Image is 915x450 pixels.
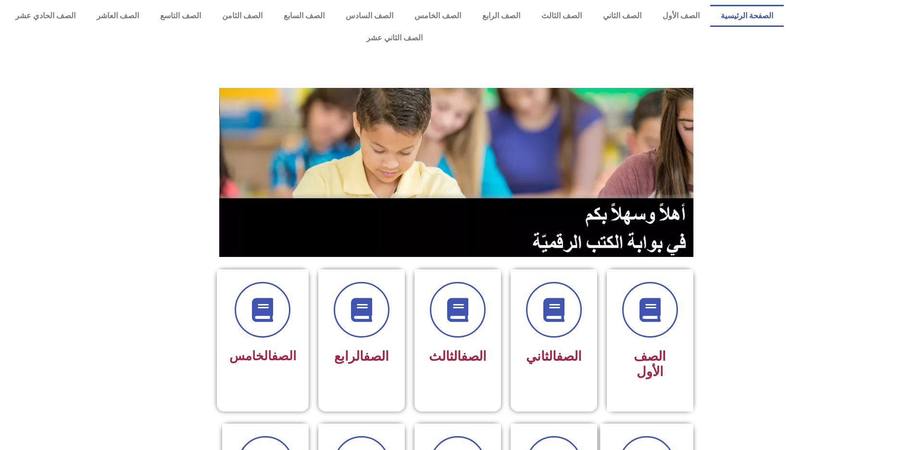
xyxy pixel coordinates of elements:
[229,349,296,363] span: الخامس
[150,5,212,27] a: الصف التاسع
[531,5,592,27] a: الصف الثالث
[273,5,335,27] a: الصف السابع
[212,5,273,27] a: الصف الثامن
[652,5,710,27] a: الصف الأول
[5,27,784,49] a: الصف الثاني عشر
[472,5,531,27] a: الصف الرابع
[334,349,389,364] span: الرابع
[363,349,389,364] a: الصف
[272,349,296,363] a: الصف
[556,349,582,364] a: الصف
[526,349,582,364] span: الثاني
[592,5,652,27] a: الصف الثاني
[710,5,784,27] a: الصفحة الرئيسية
[429,349,487,364] span: الثالث
[404,5,472,27] a: الصف الخامس
[461,349,487,364] a: الصف
[335,5,404,27] a: الصف السادس
[634,349,666,379] span: الصف الأول
[5,5,86,27] a: الصف الحادي عشر
[86,5,150,27] a: الصف العاشر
